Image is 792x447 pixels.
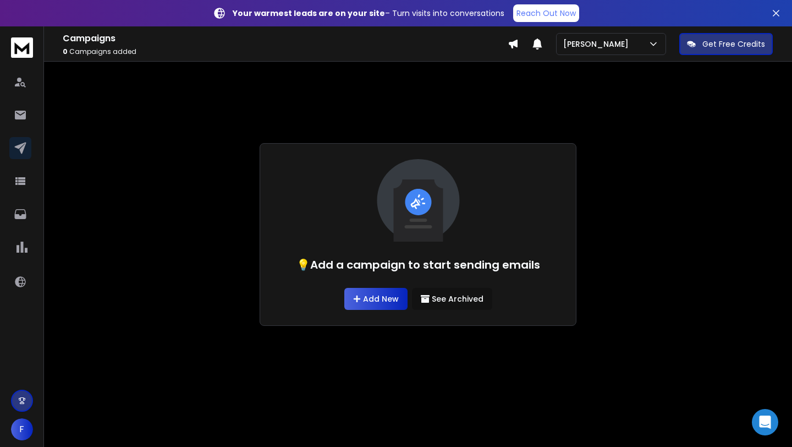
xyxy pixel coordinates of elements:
p: Campaigns added [63,47,508,56]
p: – Turn visits into conversations [233,8,504,19]
h1: Campaigns [63,32,508,45]
button: See Archived [412,288,492,310]
button: F [11,418,33,440]
span: 0 [63,47,68,56]
button: Get Free Credits [679,33,773,55]
p: Reach Out Now [516,8,576,19]
strong: Your warmest leads are on your site [233,8,385,19]
h1: 💡Add a campaign to start sending emails [296,257,540,272]
a: Add New [344,288,408,310]
div: Open Intercom Messenger [752,409,778,435]
p: Get Free Credits [702,39,765,50]
img: logo [11,37,33,58]
a: Reach Out Now [513,4,579,22]
p: [PERSON_NAME] [563,39,633,50]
